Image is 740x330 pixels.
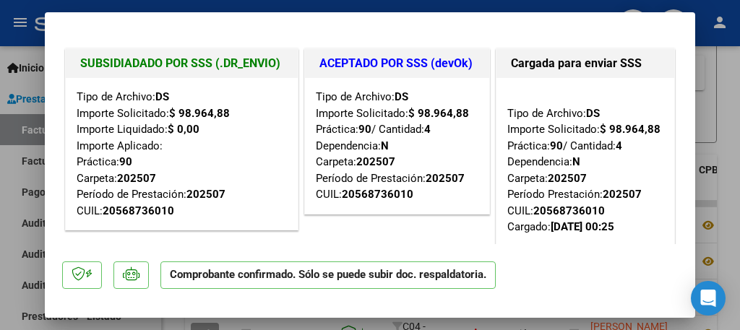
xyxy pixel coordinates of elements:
strong: 4 [616,139,622,152]
strong: 90 [358,123,371,136]
h1: Cargada para enviar SSS [511,55,660,72]
div: 20568736010 [533,203,605,220]
div: 20568736010 [342,186,413,203]
div: 20568736010 [103,203,174,220]
h1: SUBSIDIADADO POR SSS (.DR_ENVIO) [80,55,283,72]
strong: 202507 [186,188,225,201]
strong: $ 98.964,88 [600,123,661,136]
p: Comprobante confirmado. Sólo se puede subir doc. respaldatoria. [160,261,496,290]
strong: N [572,155,580,168]
strong: DS [586,107,600,120]
strong: DS [395,90,408,103]
strong: 4 [424,123,431,136]
div: Tipo de Archivo: Importe Solicitado: Práctica: / Cantidad: Dependencia: Carpeta: Período de Prest... [316,89,479,203]
div: Tipo de Archivo: Importe Solicitado: Práctica: / Cantidad: Dependencia: Carpeta: Período Prestaci... [507,89,663,235]
h1: ACEPTADO POR SSS (devOk) [319,55,476,72]
strong: N [381,139,389,152]
strong: $ 0,00 [168,123,199,136]
strong: DS [155,90,169,103]
div: Open Intercom Messenger [691,281,726,316]
strong: 90 [550,139,563,152]
div: Tipo de Archivo: Importe Solicitado: Importe Liquidado: Importe Aplicado: Práctica: Carpeta: Perí... [77,89,287,219]
strong: $ 98.964,88 [408,107,469,120]
strong: 90 [119,155,132,168]
strong: 202507 [426,172,465,185]
strong: 202507 [548,172,587,185]
strong: 202507 [356,155,395,168]
strong: 202507 [603,188,642,201]
strong: 202507 [117,172,156,185]
strong: $ 98.964,88 [169,107,230,120]
strong: [DATE] 00:25 [551,220,614,233]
